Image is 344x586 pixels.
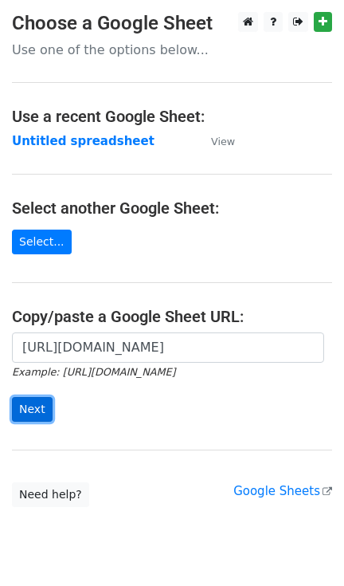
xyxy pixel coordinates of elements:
[12,397,53,422] input: Next
[12,332,324,363] input: Paste your Google Sheet URL here
[12,482,89,507] a: Need help?
[12,107,332,126] h4: Use a recent Google Sheet:
[12,134,154,148] a: Untitled spreadsheet
[12,41,332,58] p: Use one of the options below...
[233,484,332,498] a: Google Sheets
[12,12,332,35] h3: Choose a Google Sheet
[195,134,235,148] a: View
[12,230,72,254] a: Select...
[12,366,175,378] small: Example: [URL][DOMAIN_NAME]
[264,509,344,586] iframe: Chat Widget
[211,136,235,147] small: View
[12,307,332,326] h4: Copy/paste a Google Sheet URL:
[12,199,332,218] h4: Select another Google Sheet:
